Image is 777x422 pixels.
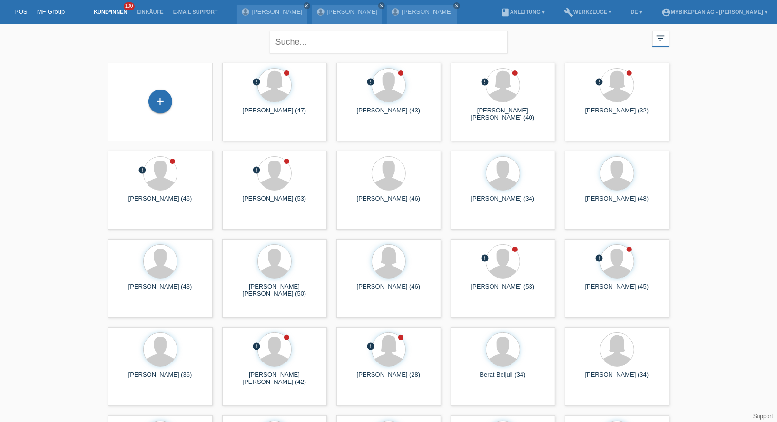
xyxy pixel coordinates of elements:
[253,342,261,352] div: Unbestätigt, in Bearbeitung
[402,8,452,15] a: [PERSON_NAME]
[595,254,604,264] div: Unbestätigt, in Bearbeitung
[344,371,433,386] div: [PERSON_NAME] (28)
[367,78,375,88] div: Unbestätigt, in Bearbeitung
[89,9,132,15] a: Kund*innen
[230,107,319,122] div: [PERSON_NAME] (47)
[657,9,772,15] a: account_circleMybikeplan AG - [PERSON_NAME] ▾
[481,254,490,264] div: Unbestätigt, in Bearbeitung
[626,9,647,15] a: DE ▾
[253,342,261,351] i: error
[344,107,433,122] div: [PERSON_NAME] (43)
[132,9,168,15] a: Einkäufe
[656,33,666,43] i: filter_list
[344,283,433,298] div: [PERSON_NAME] (46)
[252,8,303,15] a: [PERSON_NAME]
[230,371,319,386] div: [PERSON_NAME] [PERSON_NAME] (42)
[138,166,147,176] div: Unbestätigt, in Bearbeitung
[595,254,604,262] i: error
[344,195,433,210] div: [PERSON_NAME] (46)
[367,342,375,352] div: Unbestätigt, in Bearbeitung
[124,2,135,10] span: 100
[253,166,261,174] i: error
[230,283,319,298] div: [PERSON_NAME] [PERSON_NAME] (50)
[458,195,548,210] div: [PERSON_NAME] (34)
[168,9,223,15] a: E-Mail Support
[378,2,385,9] a: close
[116,195,205,210] div: [PERSON_NAME] (46)
[501,8,510,17] i: book
[595,78,604,86] i: error
[253,78,261,86] i: error
[458,371,548,386] div: Berat Beljuli (34)
[572,371,662,386] div: [PERSON_NAME] (34)
[572,195,662,210] div: [PERSON_NAME] (48)
[559,9,617,15] a: buildWerkzeuge ▾
[14,8,65,15] a: POS — MF Group
[481,254,490,262] i: error
[481,78,490,86] i: error
[453,2,460,9] a: close
[496,9,550,15] a: bookAnleitung ▾
[454,3,459,8] i: close
[367,342,375,351] i: error
[116,371,205,386] div: [PERSON_NAME] (36)
[305,3,309,8] i: close
[149,93,172,110] div: Kund*in hinzufügen
[595,78,604,88] div: Unbestätigt, in Bearbeitung
[481,78,490,88] div: Unbestätigt, in Bearbeitung
[230,195,319,210] div: [PERSON_NAME] (53)
[458,283,548,298] div: [PERSON_NAME] (53)
[458,107,548,122] div: [PERSON_NAME] [PERSON_NAME] (40)
[253,166,261,176] div: Unbestätigt, in Bearbeitung
[116,283,205,298] div: [PERSON_NAME] (43)
[253,78,261,88] div: Unbestätigt, in Bearbeitung
[572,283,662,298] div: [PERSON_NAME] (45)
[753,413,773,420] a: Support
[270,31,508,53] input: Suche...
[327,8,378,15] a: [PERSON_NAME]
[564,8,573,17] i: build
[367,78,375,86] i: error
[572,107,662,122] div: [PERSON_NAME] (32)
[304,2,310,9] a: close
[379,3,384,8] i: close
[138,166,147,174] i: error
[661,8,671,17] i: account_circle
